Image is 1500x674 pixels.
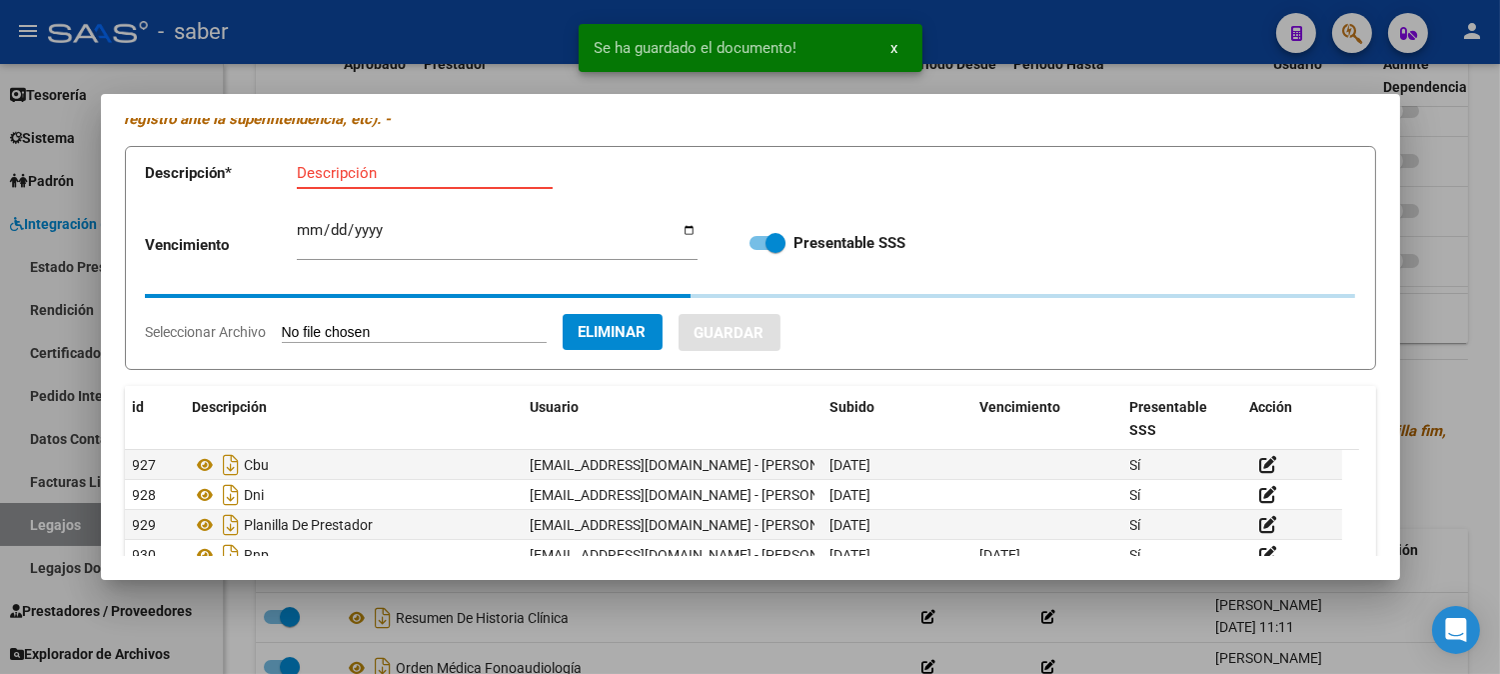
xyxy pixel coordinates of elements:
[531,517,869,533] span: [EMAIL_ADDRESS][DOMAIN_NAME] - [PERSON_NAME]
[219,509,245,541] i: Descargar documento
[1130,457,1141,473] span: Sí
[133,547,157,563] span: 930
[146,234,297,257] p: Vencimiento
[695,324,764,342] span: Guardar
[219,539,245,571] i: Descargar documento
[822,386,972,452] datatable-header-cell: Subido
[830,399,875,415] span: Subido
[1250,399,1293,415] span: Acción
[891,39,898,57] span: x
[1122,386,1242,452] datatable-header-cell: Presentable SSS
[245,487,265,503] span: Dni
[245,517,374,533] span: Planilla De Prestador
[1130,399,1208,438] span: Presentable SSS
[193,399,268,415] span: Descripción
[1130,517,1141,533] span: Sí
[146,162,297,185] p: Descripción
[219,449,245,481] i: Descargar documento
[146,324,267,340] span: Seleccionar Archivo
[125,386,185,452] datatable-header-cell: id
[980,547,1021,563] span: [DATE]
[531,547,869,563] span: [EMAIL_ADDRESS][DOMAIN_NAME] - [PERSON_NAME]
[972,386,1122,452] datatable-header-cell: Vencimiento
[1130,487,1141,503] span: Sí
[830,547,871,563] span: [DATE]
[1130,547,1141,563] span: Sí
[523,386,822,452] datatable-header-cell: Usuario
[133,399,145,415] span: id
[1242,386,1342,452] datatable-header-cell: Acción
[531,457,869,473] span: [EMAIL_ADDRESS][DOMAIN_NAME] - [PERSON_NAME]
[219,479,245,511] i: Descargar documento
[875,30,914,66] button: x
[133,487,157,503] span: 928
[531,399,580,415] span: Usuario
[133,457,157,473] span: 927
[830,457,871,473] span: [DATE]
[563,314,663,350] button: Eliminar
[980,399,1061,415] span: Vencimiento
[595,38,797,58] span: Se ha guardado el documento!
[1432,606,1480,654] div: Open Intercom Messenger
[531,487,869,503] span: [EMAIL_ADDRESS][DOMAIN_NAME] - [PERSON_NAME]
[245,457,270,473] span: Cbu
[793,234,905,252] strong: Presentable SSS
[133,517,157,533] span: 929
[679,314,780,351] button: Guardar
[185,386,523,452] datatable-header-cell: Descripción
[579,323,647,341] span: Eliminar
[830,517,871,533] span: [DATE]
[830,487,871,503] span: [DATE]
[245,547,270,563] span: Rnp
